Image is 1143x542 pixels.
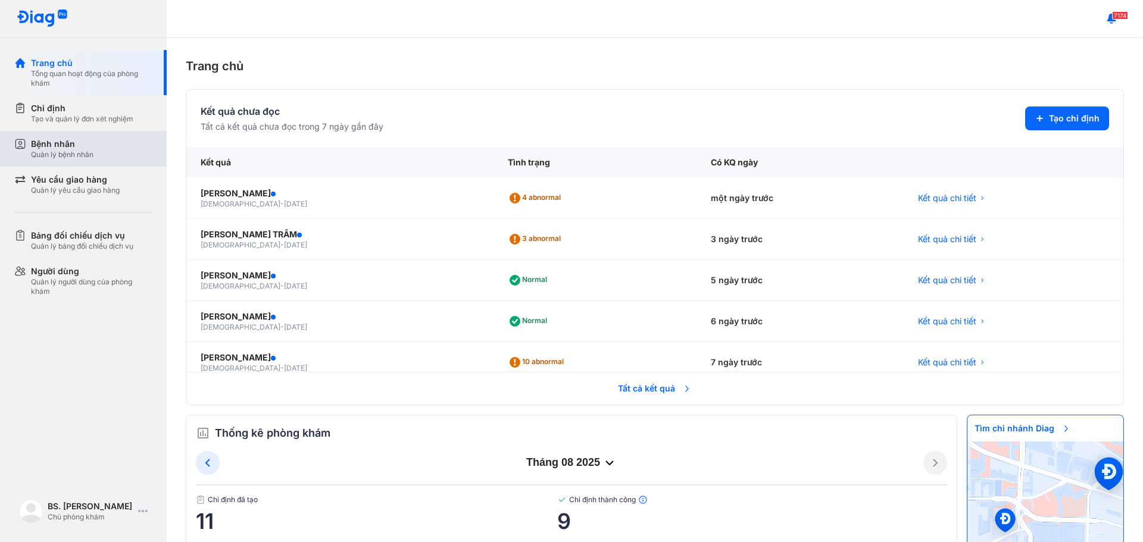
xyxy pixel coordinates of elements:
[201,352,479,364] div: [PERSON_NAME]
[918,192,976,204] span: Kết quả chi tiết
[638,495,648,505] img: info.7e716105.svg
[508,189,566,208] div: 4 abnormal
[284,199,307,208] span: [DATE]
[284,240,307,249] span: [DATE]
[1025,106,1109,130] button: Tạo chỉ định
[196,509,557,533] span: 11
[31,186,120,195] div: Quản lý yêu cầu giao hàng
[1112,11,1128,20] span: 7174
[697,301,904,342] div: 6 ngày trước
[31,102,133,114] div: Chỉ định
[201,364,280,372] span: [DEMOGRAPHIC_DATA]
[186,57,1124,75] div: Trang chủ
[557,495,567,505] img: checked-green.01cc79e0.svg
[220,456,923,470] div: tháng 08 2025
[280,281,284,290] span: -
[196,495,557,505] span: Chỉ định đã tạo
[201,187,479,199] div: [PERSON_NAME]
[196,426,210,440] img: order.5a6da16c.svg
[215,425,330,441] span: Thống kê phòng khám
[31,150,93,159] div: Quản lý bệnh nhân
[48,512,133,522] div: Chủ phòng khám
[19,499,43,523] img: logo
[280,322,284,331] span: -
[201,322,280,331] span: [DEMOGRAPHIC_DATA]
[31,138,93,150] div: Bệnh nhân
[201,104,383,118] div: Kết quả chưa đọc
[918,356,976,368] span: Kết quả chi tiết
[201,199,280,208] span: [DEMOGRAPHIC_DATA]
[17,10,68,28] img: logo
[31,265,152,277] div: Người dùng
[280,199,284,208] span: -
[201,270,479,281] div: [PERSON_NAME]
[508,271,552,290] div: Normal
[31,277,152,296] div: Quản lý người dùng của phòng khám
[1049,112,1100,124] span: Tạo chỉ định
[284,281,307,290] span: [DATE]
[31,242,133,251] div: Quản lý bảng đối chiếu dịch vụ
[697,219,904,260] div: 3 ngày trước
[31,174,120,186] div: Yêu cầu giao hàng
[697,342,904,383] div: 7 ngày trước
[611,375,699,402] span: Tất cả kết quả
[557,509,947,533] span: 9
[31,57,152,69] div: Trang chủ
[280,240,284,249] span: -
[31,114,133,124] div: Tạo và quản lý đơn xét nghiệm
[201,121,383,133] div: Tất cả kết quả chưa đọc trong 7 ngày gần đây
[508,353,569,372] div: 10 abnormal
[508,230,566,249] div: 3 abnormal
[697,178,904,219] div: một ngày trước
[48,500,133,512] div: BS. [PERSON_NAME]
[201,281,280,290] span: [DEMOGRAPHIC_DATA]
[697,260,904,301] div: 5 ngày trước
[557,495,947,505] span: Chỉ định thành công
[494,147,697,178] div: Tình trạng
[201,311,479,322] div: [PERSON_NAME]
[31,230,133,242] div: Bảng đối chiếu dịch vụ
[280,364,284,372] span: -
[918,233,976,245] span: Kết quả chi tiết
[186,147,494,178] div: Kết quả
[508,312,552,331] div: Normal
[284,322,307,331] span: [DATE]
[201,228,479,240] div: [PERSON_NAME] TRÂM
[918,274,976,286] span: Kết quả chi tiết
[196,495,205,505] img: document.50c4cfd0.svg
[967,415,1078,441] span: Tìm chi nhánh Diag
[201,240,280,249] span: [DEMOGRAPHIC_DATA]
[284,364,307,372] span: [DATE]
[918,315,976,327] span: Kết quả chi tiết
[31,69,152,88] div: Tổng quan hoạt động của phòng khám
[697,147,904,178] div: Có KQ ngày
